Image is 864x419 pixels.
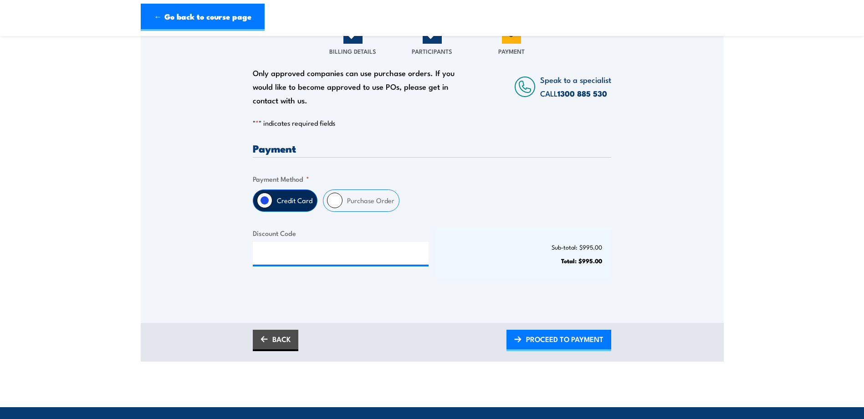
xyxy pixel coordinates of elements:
a: ← Go back to course page [141,4,265,31]
a: PROCEED TO PAYMENT [506,330,611,351]
p: Sub-total: $995.00 [445,244,603,250]
span: Billing Details [329,46,376,56]
span: Speak to a specialist CALL [540,74,611,99]
span: Payment [498,46,525,56]
div: Only approved companies can use purchase orders. If you would like to become approved to use POs,... [253,66,460,107]
span: PROCEED TO PAYMENT [526,327,603,351]
span: Participants [412,46,452,56]
p: " " indicates required fields [253,118,611,128]
strong: Total: $995.00 [561,256,602,265]
a: BACK [253,330,298,351]
label: Discount Code [253,228,429,238]
h3: Payment [253,143,611,153]
label: Credit Card [272,190,317,211]
legend: Payment Method [253,174,309,184]
label: Purchase Order [343,190,399,211]
a: 1300 885 530 [557,87,607,99]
